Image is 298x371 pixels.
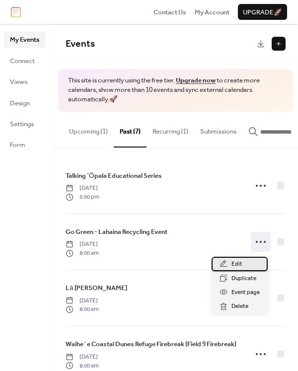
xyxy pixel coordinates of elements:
span: Duplicate [231,274,256,284]
a: My Events [4,31,45,47]
a: Waihe`e Coastal Dunes Refuge Firebreak (Field 9 Firebreak) [66,339,236,350]
span: Settings [10,119,34,129]
a: Go Green - Lahaina Recycling Event [66,226,167,237]
span: 8:00 am [66,305,99,314]
span: [DATE] [66,240,99,249]
span: Event page [231,288,260,297]
span: Delete [231,301,248,311]
a: My Account [195,7,229,17]
span: [DATE] [66,353,99,362]
span: Waihe`e Coastal Dunes Refuge Firebreak (Field 9 Firebreak) [66,339,236,349]
span: Lā [PERSON_NAME] [66,283,127,293]
a: Upgrade now [176,74,216,87]
span: Design [10,98,30,108]
span: My Events [10,35,39,45]
button: Upcoming (1) [63,112,114,147]
a: Settings [4,116,45,132]
span: 5:00 pm [66,193,99,202]
span: This site is currently using the free tier. to create more calendars, show more than 10 events an... [68,76,283,104]
a: Design [4,95,45,111]
span: [DATE] [66,184,99,193]
button: Upgrade🚀 [238,4,287,20]
a: Form [4,137,45,152]
a: Lā [PERSON_NAME] [66,283,127,294]
a: Contact Us [153,7,186,17]
button: Submissions [194,112,242,147]
span: Talking ʻŌpala Educational Series [66,171,162,181]
span: 8:00 am [66,249,99,258]
span: Go Green - Lahaina Recycling Event [66,227,167,237]
img: logo [11,6,21,17]
span: Edit [231,259,242,269]
span: Upgrade 🚀 [243,7,282,17]
span: Events [66,35,95,53]
button: Past (7) [114,112,147,148]
span: Form [10,140,25,150]
a: Talking ʻŌpala Educational Series [66,170,162,181]
span: [DATE] [66,297,99,305]
span: Connect [10,56,35,66]
a: Views [4,74,45,89]
button: Recurring (1) [147,112,194,147]
span: Views [10,77,27,87]
span: 8:00 am [66,362,99,371]
a: Connect [4,53,45,69]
